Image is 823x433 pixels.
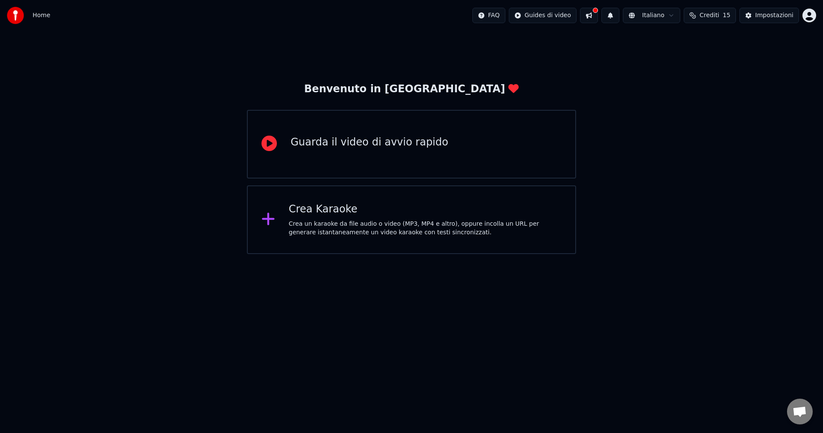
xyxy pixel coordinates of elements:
[291,136,448,149] div: Guarda il video di avvio rapido
[472,8,505,23] button: FAQ
[304,82,519,96] div: Benvenuto in [GEOGRAPHIC_DATA]
[289,203,562,216] div: Crea Karaoke
[289,220,562,237] div: Crea un karaoke da file audio o video (MP3, MP4 e altro), oppure incolla un URL per generare ista...
[787,399,813,424] div: Aprire la chat
[723,11,730,20] span: 15
[700,11,719,20] span: Crediti
[755,11,793,20] div: Impostazioni
[33,11,50,20] nav: breadcrumb
[739,8,799,23] button: Impostazioni
[7,7,24,24] img: youka
[509,8,577,23] button: Guides di video
[33,11,50,20] span: Home
[684,8,736,23] button: Crediti15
